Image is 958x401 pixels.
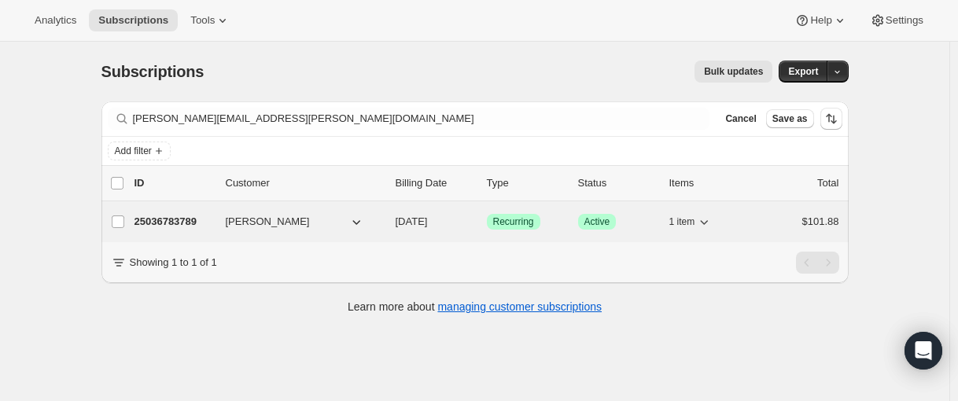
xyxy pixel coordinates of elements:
button: Subscriptions [89,9,178,31]
span: $101.88 [802,215,839,227]
button: Settings [860,9,933,31]
span: Save as [772,112,808,125]
div: Open Intercom Messenger [905,332,942,370]
p: Customer [226,175,383,191]
button: Help [785,9,857,31]
input: Filter subscribers [133,108,710,130]
span: Analytics [35,14,76,27]
span: Add filter [115,145,152,157]
button: 1 item [669,211,713,233]
button: Sort the results [820,108,842,130]
a: managing customer subscriptions [437,300,602,313]
button: Export [779,61,827,83]
span: Subscriptions [98,14,168,27]
p: Billing Date [396,175,474,191]
span: Active [584,215,610,228]
button: Bulk updates [695,61,772,83]
span: [PERSON_NAME] [226,214,310,230]
nav: Pagination [796,252,839,274]
div: IDCustomerBilling DateTypeStatusItemsTotal [134,175,839,191]
p: Status [578,175,657,191]
p: Showing 1 to 1 of 1 [130,255,217,270]
button: Analytics [25,9,86,31]
button: [PERSON_NAME] [216,209,374,234]
span: Tools [190,14,215,27]
p: 25036783789 [134,214,213,230]
span: 1 item [669,215,695,228]
p: Learn more about [348,299,602,315]
div: 25036783789[PERSON_NAME][DATE]SuccessRecurringSuccessActive1 item$101.88 [134,211,839,233]
button: Save as [766,109,814,128]
button: Add filter [108,142,171,160]
span: [DATE] [396,215,428,227]
span: Help [810,14,831,27]
p: ID [134,175,213,191]
span: Settings [886,14,923,27]
span: Export [788,65,818,78]
span: Bulk updates [704,65,763,78]
span: Recurring [493,215,534,228]
button: Cancel [719,109,762,128]
span: Subscriptions [101,63,204,80]
span: Cancel [725,112,756,125]
p: Total [817,175,838,191]
div: Items [669,175,748,191]
button: Tools [181,9,240,31]
div: Type [487,175,566,191]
